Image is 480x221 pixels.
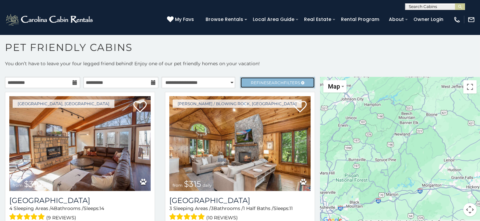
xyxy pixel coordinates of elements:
[468,16,475,23] img: mail-regular-white.png
[173,183,183,188] span: from
[51,205,54,211] span: 4
[13,183,23,188] span: from
[386,14,407,25] a: About
[203,183,212,188] span: daily
[13,100,114,108] a: [GEOGRAPHIC_DATA], [GEOGRAPHIC_DATA]
[5,13,95,26] img: White-1-2.png
[463,203,477,216] button: Map camera controls
[338,14,383,25] a: Rental Program
[167,16,196,23] a: My Favs
[323,80,347,93] button: Change map style
[173,100,302,108] a: [PERSON_NAME] / Blowing Rock, [GEOGRAPHIC_DATA]
[99,205,104,211] span: 14
[266,80,284,85] span: Search
[243,205,273,211] span: 1 Half Baths /
[9,96,151,191] a: Blue Eagle Lodge from $310 daily
[43,183,53,188] span: daily
[169,196,311,205] a: [GEOGRAPHIC_DATA]
[202,14,246,25] a: Browse Rentals
[9,196,151,205] h3: Blue Eagle Lodge
[169,96,311,191] a: Chimney Island from $315 daily
[175,16,194,23] span: My Favs
[240,77,315,88] a: RefineSearchFilters
[169,96,311,191] img: Chimney Island
[463,80,477,94] button: Toggle fullscreen view
[24,179,42,189] span: $310
[9,196,151,205] a: [GEOGRAPHIC_DATA]
[211,205,214,211] span: 3
[453,16,461,23] img: phone-regular-white.png
[289,205,293,211] span: 11
[328,83,340,90] span: Map
[184,179,201,189] span: $315
[133,100,147,114] a: Add to favorites
[169,205,172,211] span: 3
[169,196,311,205] h3: Chimney Island
[9,96,151,191] img: Blue Eagle Lodge
[249,14,298,25] a: Local Area Guide
[9,205,12,211] span: 4
[301,14,335,25] a: Real Estate
[251,80,300,85] span: Refine Filters
[410,14,447,25] a: Owner Login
